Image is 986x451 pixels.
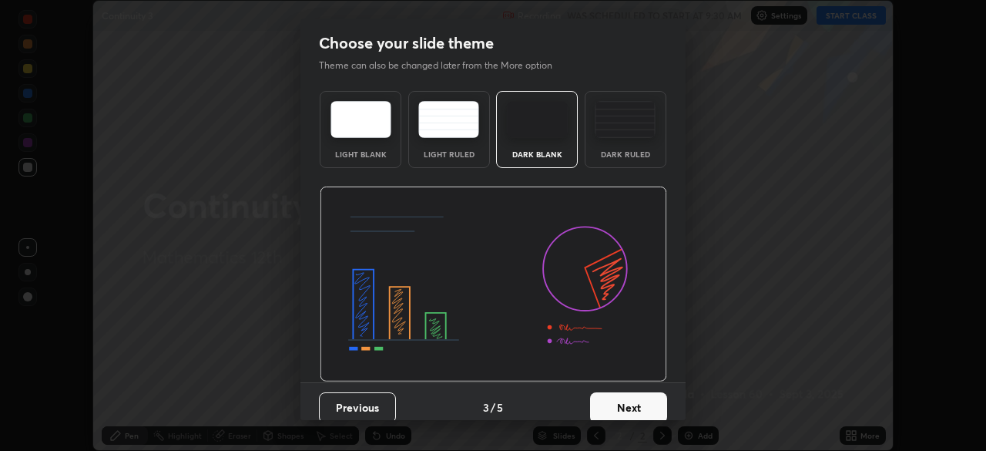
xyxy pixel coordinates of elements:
img: darkTheme.f0cc69e5.svg [507,101,568,138]
p: Theme can also be changed later from the More option [319,59,568,72]
img: darkRuledTheme.de295e13.svg [595,101,656,138]
div: Dark Blank [506,150,568,158]
div: Light Blank [330,150,391,158]
img: lightRuledTheme.5fabf969.svg [418,101,479,138]
h2: Choose your slide theme [319,33,494,53]
button: Next [590,392,667,423]
h4: 3 [483,399,489,416]
div: Dark Ruled [595,150,656,158]
button: Previous [319,392,396,423]
div: Light Ruled [418,150,480,158]
img: lightTheme.e5ed3b09.svg [330,101,391,138]
h4: 5 [497,399,503,416]
h4: / [491,399,495,416]
img: darkThemeBanner.d06ce4a2.svg [320,187,667,382]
